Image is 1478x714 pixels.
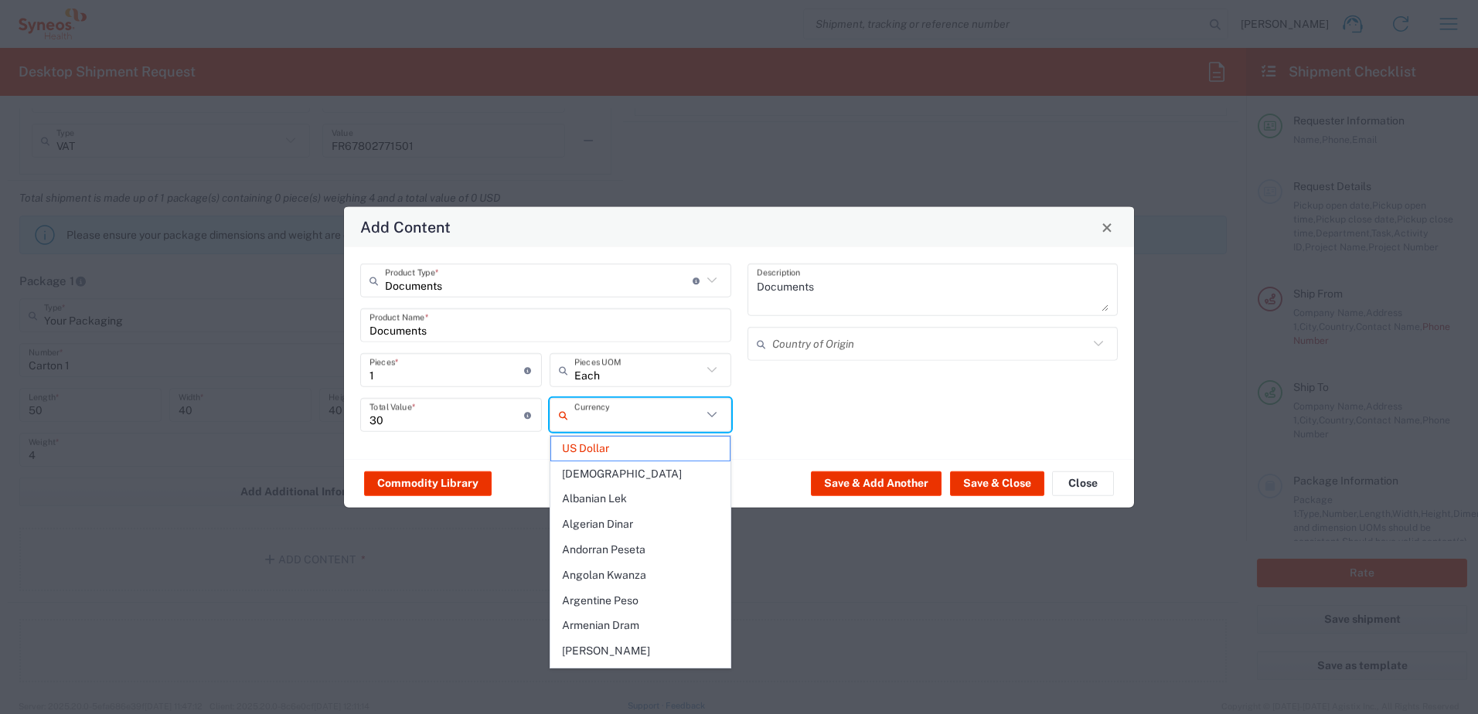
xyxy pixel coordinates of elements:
button: Close [1096,216,1118,238]
span: [PERSON_NAME] [551,639,730,663]
button: Close [1052,471,1114,495]
span: [DEMOGRAPHIC_DATA] [551,462,730,486]
span: Australian Dollar [551,665,730,688]
button: Commodity Library [364,471,492,495]
button: Save & Close [950,471,1044,495]
span: Andorran Peseta [551,538,730,562]
span: Algerian Dinar [551,512,730,536]
button: Save & Add Another [811,471,942,495]
span: US Dollar [551,437,730,461]
span: Argentine Peso [551,589,730,613]
span: Angolan Kwanza [551,563,730,587]
span: Armenian Dram [551,614,730,637]
h4: Add Content [360,216,451,238]
span: Albanian Lek [551,487,730,511]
